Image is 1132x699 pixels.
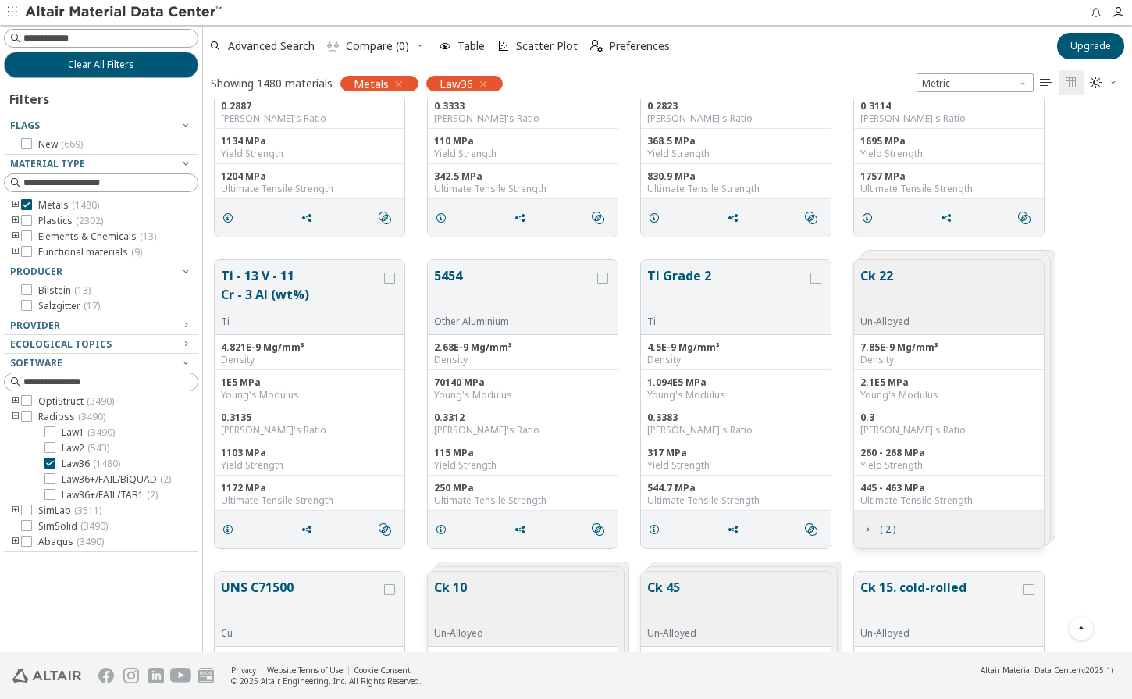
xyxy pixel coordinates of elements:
div: (v2025.1) [981,665,1113,676]
button: Similar search [372,514,404,545]
div: Yield Strength [221,459,398,472]
div: Un-Alloyed [647,627,696,640]
i: toogle group [10,199,21,212]
button: Ecological Topics [4,335,198,354]
div: Young's Modulus [434,389,611,401]
button: Theme [1084,70,1124,95]
i:  [1065,77,1077,89]
span: ( 543 ) [87,441,109,455]
div: Ultimate Tensile Strength [647,494,824,507]
span: ( 3490 ) [87,426,115,439]
span: SimSolid [38,520,108,533]
span: Table [457,41,485,52]
button: Share [720,514,753,545]
button: Clear All Filters [4,52,198,78]
i: toogle group [10,505,21,517]
div: 4.5E-9 Mg/mm³ [647,341,824,354]
span: Altair Material Data Center [981,665,1079,676]
div: Ti [647,316,807,328]
span: Producer [10,265,62,278]
div: Yield Strength [434,148,611,160]
button: Details [428,202,461,234]
button: Similar search [1011,202,1044,234]
i:  [805,212,817,224]
span: Salzgitter [38,300,100,312]
button: Details [854,202,887,234]
div: [PERSON_NAME]'s Ratio [860,112,1038,125]
span: Material Type [10,157,85,170]
button: Similar search [372,202,404,234]
span: Abaqus [38,536,104,548]
span: Bilstein [38,284,91,297]
div: [PERSON_NAME]'s Ratio [434,112,611,125]
div: Un-Alloyed [860,627,1020,640]
span: Metals [354,77,389,91]
button: Similar search [798,202,831,234]
div: 2.68E-9 Mg/mm³ [434,341,611,354]
i:  [379,523,391,536]
div: Un-Alloyed [434,627,483,640]
span: ( 17 ) [84,299,100,312]
div: 0.3333 [434,100,611,112]
div: Yield Strength [860,148,1038,160]
div: Ultimate Tensile Strength [434,494,611,507]
span: Advanced Search [228,41,315,52]
span: Law2 [62,442,109,455]
button: Share [294,202,326,234]
div: 70140 MPa [434,376,611,389]
div: Ti [221,316,381,328]
i: toogle group [10,536,21,548]
div: Yield Strength [434,459,611,472]
div: 110 MPa [434,135,611,148]
span: Ecological Topics [10,337,112,351]
span: ( 1480 ) [72,198,99,212]
div: Young's Modulus [860,389,1038,401]
span: Law36+/FAIL/TAB1 [62,489,158,501]
button: Software [4,354,198,373]
button: Share [507,514,539,545]
i:  [805,523,817,536]
i: toogle group [10,246,21,259]
button: Ti Grade 2 [647,266,807,316]
button: 5454 [434,266,594,316]
div: [PERSON_NAME]'s Ratio [434,424,611,437]
img: Altair Material Data Center [25,5,224,20]
div: Ultimate Tensile Strength [434,183,611,195]
div: Ultimate Tensile Strength [860,494,1038,507]
span: Elements & Chemicals [38,230,156,243]
i:  [327,40,340,52]
span: Radioss [38,411,105,423]
span: Law1 [62,426,115,439]
i:  [592,523,604,536]
i: toogle group [10,411,21,423]
i: toogle group [10,395,21,408]
span: ( 13 ) [140,230,156,243]
div: [PERSON_NAME]'s Ratio [860,424,1038,437]
div: 1E5 MPa [221,376,398,389]
button: Ck 45 [647,578,696,627]
button: Share [933,202,966,234]
div: Density [221,354,398,366]
div: 317 MPa [647,447,824,459]
button: Details [215,514,247,545]
div: Young's Modulus [647,389,824,401]
span: Software [10,356,62,369]
button: Similar search [585,514,618,545]
div: Ultimate Tensile Strength [860,183,1038,195]
button: Provider [4,316,198,335]
i:  [592,212,604,224]
button: Share [294,514,326,545]
div: Other Aluminium [434,316,594,328]
button: Ck 22 [860,266,910,316]
div: Ultimate Tensile Strength [221,494,398,507]
span: ( 13 ) [74,284,91,297]
button: ( 2 ) [854,514,902,545]
a: Cookie Consent [354,665,411,676]
div: 260 - 268 MPa [860,447,1038,459]
i:  [1018,212,1031,224]
div: Yield Strength [647,459,824,472]
div: [PERSON_NAME]'s Ratio [221,112,398,125]
div: 0.3312 [434,412,611,424]
div: grid [203,99,1132,652]
span: ( 1480 ) [93,457,120,470]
